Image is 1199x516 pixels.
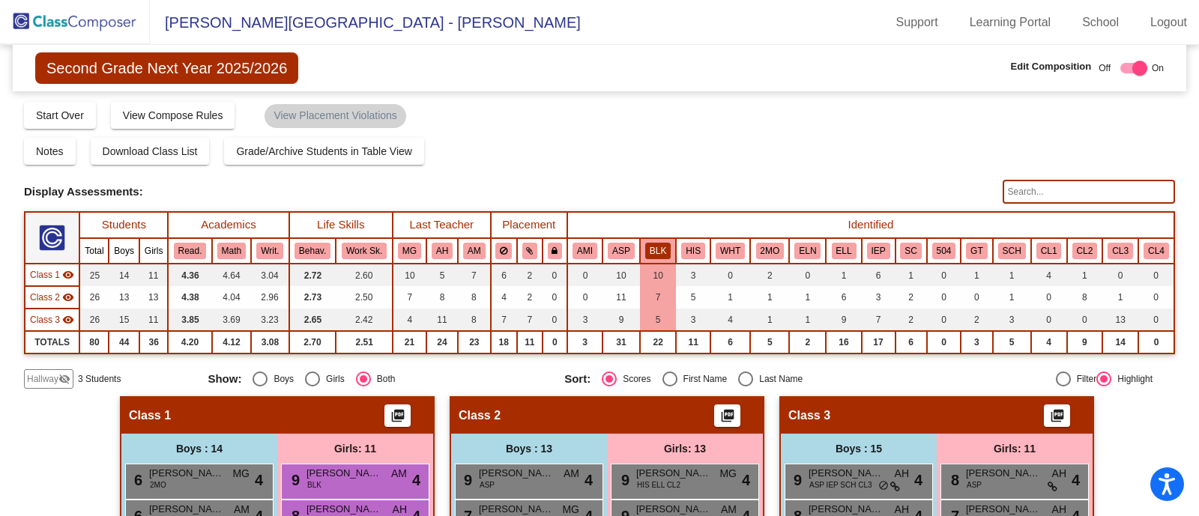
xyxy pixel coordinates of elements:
td: 25 [79,264,109,286]
th: Ashley Heitkamp [426,238,458,264]
td: 10 [602,264,640,286]
mat-icon: picture_as_pdf [389,408,407,429]
span: 4 [255,469,263,491]
td: 2 [789,331,826,353]
span: Class 1 [30,268,60,282]
td: 4.20 [168,331,211,353]
th: Academics [168,212,289,238]
td: 13 [139,286,168,309]
div: Filter [1071,372,1097,386]
span: [PERSON_NAME] [479,466,554,481]
button: SC [900,243,921,259]
span: AH [1052,466,1066,482]
span: AH [895,466,909,482]
td: 4 [1031,331,1067,353]
th: Self Contained [896,238,927,264]
button: CL3 [1108,243,1133,259]
button: Read. [174,243,207,259]
th: Life Skills [289,212,393,238]
mat-icon: picture_as_pdf [719,408,737,429]
div: Girls [320,372,345,386]
button: Print Students Details [714,404,740,427]
td: Hidden teacher - No Class Name [25,264,79,286]
button: 504 [932,243,956,259]
td: 14 [109,264,139,286]
th: Individualized Education Plan [862,238,896,264]
td: 0 [927,331,961,353]
td: 2.96 [251,286,289,309]
td: 2 [961,309,992,331]
span: Class 1 [129,408,171,423]
td: 0 [927,264,961,286]
td: 23 [458,331,491,353]
span: Second Grade Next Year 2025/2026 [35,52,298,84]
td: 0 [543,331,567,353]
td: 1 [789,286,826,309]
td: 2.50 [336,286,392,309]
button: BLK [645,243,671,259]
th: Placement [491,212,567,238]
td: 11 [139,264,168,286]
th: Boys [109,238,139,264]
td: 5 [676,286,710,309]
td: 7 [458,264,491,286]
th: Asian/Pacific Islander [602,238,640,264]
span: MG [719,466,737,482]
span: ASP [967,479,982,491]
mat-chip: View Placement Violations [265,104,405,128]
div: Girls: 11 [277,434,433,464]
td: 4.12 [212,331,252,353]
th: Cluster 1 [1031,238,1067,264]
td: 21 [393,331,426,353]
th: 2 or More [750,238,789,264]
th: Hispanic [676,238,710,264]
span: Off [1099,61,1111,75]
button: Behav. [295,243,330,259]
td: 7 [491,309,517,331]
td: 2 [517,264,543,286]
td: 5 [640,309,676,331]
td: 0 [710,264,750,286]
td: 3.04 [251,264,289,286]
td: 6 [896,331,927,353]
td: 1 [750,309,789,331]
td: 0 [927,309,961,331]
td: 4 [710,309,750,331]
div: Boys : 13 [451,434,607,464]
td: 8 [458,286,491,309]
td: 1 [750,286,789,309]
td: 9 [602,309,640,331]
th: American Indian [567,238,602,264]
span: AM [564,466,579,482]
span: 9 [617,472,629,488]
td: 2.60 [336,264,392,286]
button: ELL [832,243,857,259]
button: Download Class List [91,138,210,165]
span: On [1152,61,1164,75]
th: EL Newcomer [789,238,826,264]
span: Edit Composition [1011,59,1092,74]
button: CL1 [1036,243,1062,259]
a: Logout [1138,10,1199,34]
th: Keep away students [491,238,517,264]
button: ELN [794,243,821,259]
td: 5 [993,331,1031,353]
div: Last Name [753,372,803,386]
td: 17 [862,331,896,353]
div: Scores [617,372,650,386]
button: Start Over [24,102,96,129]
th: Cluster 2 [1067,238,1103,264]
div: Boys [268,372,294,386]
th: White [710,238,750,264]
td: 3 [993,309,1031,331]
th: Micaela Goebel [393,238,426,264]
span: [PERSON_NAME] [636,466,711,481]
td: Hidden teacher - No Class Name [25,286,79,309]
td: 0 [1138,309,1174,331]
td: 0 [567,286,602,309]
td: 0 [543,264,567,286]
td: 1 [789,309,826,331]
span: Sort: [564,372,591,386]
button: Notes [24,138,76,165]
td: 5 [750,331,789,353]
